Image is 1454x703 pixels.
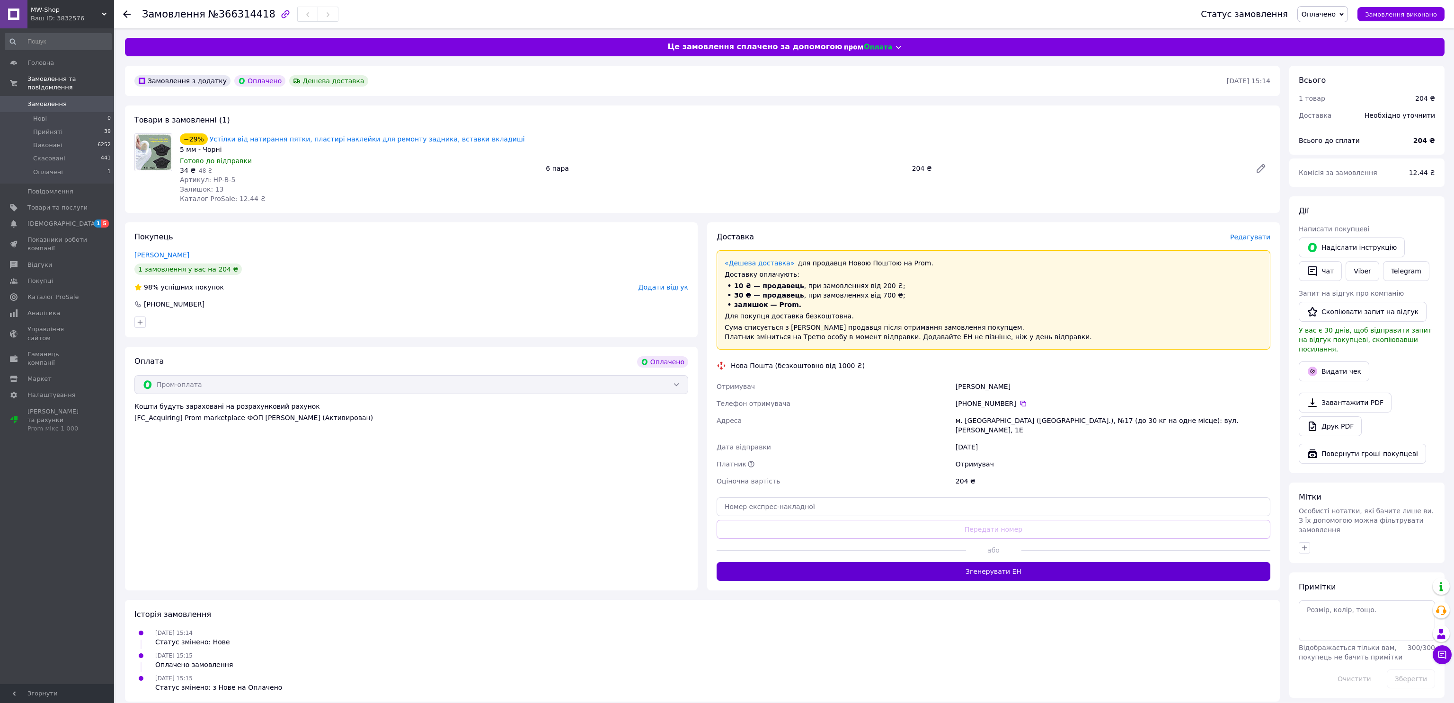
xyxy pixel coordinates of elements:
div: Для покупця доставка безкоштовна. [725,311,1262,321]
div: м. [GEOGRAPHIC_DATA] ([GEOGRAPHIC_DATA].), №17 (до 30 кг на одне місце): вул. [PERSON_NAME], 1Е [954,412,1272,439]
div: 204 ₴ [954,473,1272,490]
input: Номер експрес-накладної [717,497,1270,516]
span: Скасовані [33,154,65,163]
span: Каталог ProSale [27,293,79,301]
span: Готово до відправки [180,157,252,165]
span: Залишок: 13 [180,185,223,193]
span: 12.44 ₴ [1409,169,1435,176]
span: Замовлення виконано [1365,11,1437,18]
button: Надіслати інструкцію [1299,237,1405,257]
a: Завантажити PDF [1299,393,1392,413]
div: [FC_Acquiring] Prom marketplace ФОП [PERSON_NAME] (Активирован) [134,413,688,422]
span: 1 [107,168,111,176]
span: Товари та послуги [27,203,88,212]
div: Необхідно уточнити [1359,105,1441,126]
span: 30 ₴ — продавець [734,291,804,299]
span: У вас є 30 днів, щоб відправити запит на відгук покупцеві, скопіювавши посилання. [1299,326,1432,353]
span: 5 [101,220,109,228]
input: Пошук [5,33,112,50]
button: Чат [1299,261,1342,281]
span: Налаштування [27,391,76,399]
span: Прийняті [33,128,62,136]
span: Виконані [33,141,62,149]
span: №366314418 [208,9,275,20]
span: 1 [94,220,102,228]
div: Статус змінено: Нове [155,637,230,647]
span: Запит на відгук про компанію [1299,290,1404,297]
div: для продавця Новою Поштою на Prom. [725,258,1262,268]
span: 39 [104,128,111,136]
div: Кошти будуть зараховані на розрахунковий рахунок [134,402,688,422]
span: Управління сайтом [27,325,88,342]
span: Платник [717,460,746,468]
span: Замовлення [142,9,205,20]
span: Оціночна вартість [717,477,780,485]
span: Всього до сплати [1299,137,1360,144]
span: Написати покупцеві [1299,225,1369,233]
div: Отримувач [954,456,1272,473]
div: Дешева доставка [289,75,368,87]
span: Особисті нотатки, які бачите лише ви. З їх допомогою можна фільтрувати замовлення [1299,507,1434,534]
span: Дата відправки [717,443,771,451]
span: Показники роботи компанії [27,236,88,253]
div: [DATE] [954,439,1272,456]
a: «Дешева доставка» [725,259,794,267]
button: Замовлення виконано [1357,7,1445,21]
div: [PHONE_NUMBER] [143,299,205,309]
time: [DATE] 15:14 [1227,77,1270,85]
span: 441 [101,154,111,163]
div: Оплачено замовлення [155,660,233,669]
span: залишок — Prom. [734,301,801,308]
span: Замовлення та повідомлення [27,75,114,92]
span: Телефон отримувача [717,400,790,407]
span: [DEMOGRAPHIC_DATA] [27,220,98,228]
div: [PERSON_NAME] [954,378,1272,395]
div: 6 пара [542,162,908,175]
span: Замовлення [27,100,67,108]
span: Отримувач [717,383,755,390]
li: , при замовленнях від 700 ₴; [725,290,1262,300]
span: Додати відгук [638,283,688,291]
a: Друк PDF [1299,416,1362,436]
a: Редагувати [1251,159,1270,178]
span: Всього [1299,76,1326,85]
div: Нова Пошта (безкоштовно від 1000 ₴) [728,361,867,370]
a: Устілки від натирання пятки, пластирі наклейки для ремонту задника, вставки вкладиші [210,135,525,143]
span: Історія замовлення [134,610,211,619]
img: Устілки від натирання пятки, пластирі наклейки для ремонту задника, вставки вкладиші [135,134,172,171]
span: Нові [33,114,47,123]
span: Каталог ProSale: 12.44 ₴ [180,195,266,202]
div: 204 ₴ [908,162,1248,175]
span: [DATE] 15:14 [155,630,193,636]
button: Видати чек [1299,361,1369,381]
div: Ваш ID: 3832576 [31,14,114,23]
a: Telegram [1383,261,1429,281]
div: Замовлення з додатку [134,75,231,87]
span: 34 ₴ [180,167,195,174]
span: Дії [1299,206,1309,215]
div: Сума списується з [PERSON_NAME] продавця після отримання замовлення покупцем. Платник зміниться н... [725,323,1262,342]
div: Статус замовлення [1201,9,1288,19]
span: Мітки [1299,492,1321,501]
div: 1 замовлення у вас на 204 ₴ [134,264,242,275]
div: −29% [180,133,208,145]
span: MW-Shop [31,6,102,14]
div: [PHONE_NUMBER] [956,399,1270,408]
li: , при замовленнях від 200 ₴; [725,281,1262,290]
span: Комісія за замовлення [1299,169,1377,176]
div: 204 ₴ [1415,94,1435,103]
span: Оплата [134,357,164,366]
button: Згенерувати ЕН [717,562,1270,581]
span: 98% [144,283,159,291]
span: Маркет [27,375,52,383]
a: Viber [1346,261,1379,281]
div: Prom мікс 1 000 [27,424,88,433]
span: Гаманець компанії [27,350,88,367]
div: успішних покупок [134,282,224,292]
span: Доставка [717,232,754,241]
a: [PERSON_NAME] [134,251,189,259]
span: [DATE] 15:15 [155,652,193,659]
div: Оплачено [234,75,285,87]
div: Оплачено [637,356,688,368]
span: 10 ₴ — продавець [734,282,804,290]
